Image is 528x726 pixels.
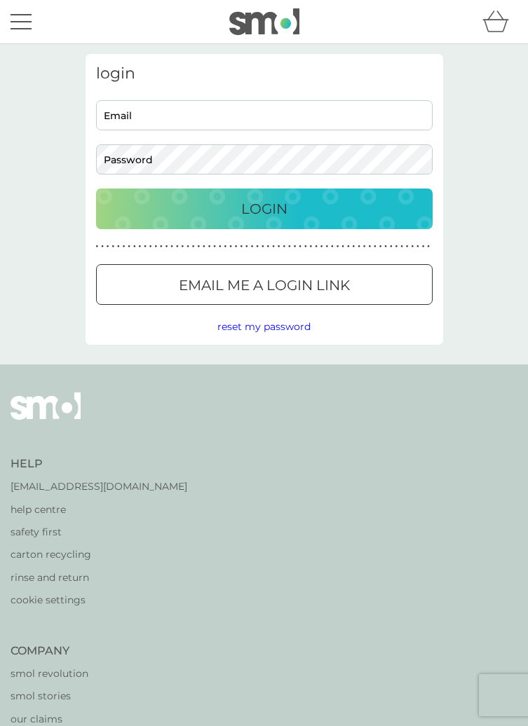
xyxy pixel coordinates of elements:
p: ● [154,243,157,250]
p: ● [267,243,270,250]
p: ● [294,243,297,250]
p: Login [241,198,287,220]
p: ● [187,243,189,250]
p: ● [395,243,398,250]
p: ● [417,243,419,250]
p: ● [427,243,430,250]
p: ● [411,243,414,250]
h4: Company [11,643,141,659]
p: ● [208,243,211,250]
p: ● [213,243,216,250]
div: basket [482,8,517,36]
a: safety first [11,524,187,540]
p: ● [347,243,350,250]
p: ● [325,243,328,250]
h4: Help [11,456,187,472]
a: cookie settings [11,592,187,608]
p: ● [310,243,313,250]
p: ● [337,243,339,250]
span: reset my password [217,320,311,333]
p: ● [197,243,200,250]
p: ● [160,243,163,250]
p: ● [379,243,382,250]
p: ● [400,243,403,250]
p: ● [128,243,130,250]
p: ● [165,243,168,250]
a: smol stories [11,688,141,704]
p: ● [96,243,99,250]
p: ● [368,243,371,250]
a: smol revolution [11,666,141,681]
p: ● [240,243,243,250]
p: ● [390,243,393,250]
p: ● [320,243,323,250]
p: ● [353,243,356,250]
p: ● [235,243,238,250]
p: ● [283,243,285,250]
p: ● [315,243,318,250]
p: ● [144,243,147,250]
p: ● [117,243,120,250]
p: ● [229,243,232,250]
p: ● [101,243,104,250]
p: ● [288,243,291,250]
p: ● [245,243,248,250]
a: [EMAIL_ADDRESS][DOMAIN_NAME] [11,479,187,494]
p: Email me a login link [179,274,350,296]
p: ● [304,243,307,250]
p: ● [182,243,184,250]
button: reset my password [217,319,311,334]
p: ● [149,243,152,250]
p: ● [422,243,425,250]
p: ● [331,243,334,250]
p: ● [299,243,302,250]
p: ● [363,243,366,250]
button: Login [96,189,433,229]
p: ● [111,243,114,250]
p: ● [176,243,179,250]
p: ● [256,243,259,250]
p: ● [341,243,344,250]
button: menu [11,8,32,35]
img: smol [11,392,81,440]
p: ● [203,243,205,250]
p: ● [358,243,360,250]
img: smol [229,8,299,35]
p: ● [219,243,222,250]
p: ● [224,243,227,250]
p: ● [192,243,195,250]
p: ● [374,243,377,250]
a: help centre [11,502,187,517]
p: ● [170,243,173,250]
p: ● [406,243,409,250]
p: ● [278,243,280,250]
p: ● [262,243,264,250]
h3: login [96,64,433,83]
p: ● [123,243,126,250]
p: ● [139,243,142,250]
p: ● [133,243,136,250]
a: carton recycling [11,547,187,562]
p: ● [272,243,275,250]
p: ● [107,243,109,250]
a: rinse and return [11,570,187,585]
p: ● [251,243,254,250]
p: ● [384,243,387,250]
button: Email me a login link [96,264,433,305]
